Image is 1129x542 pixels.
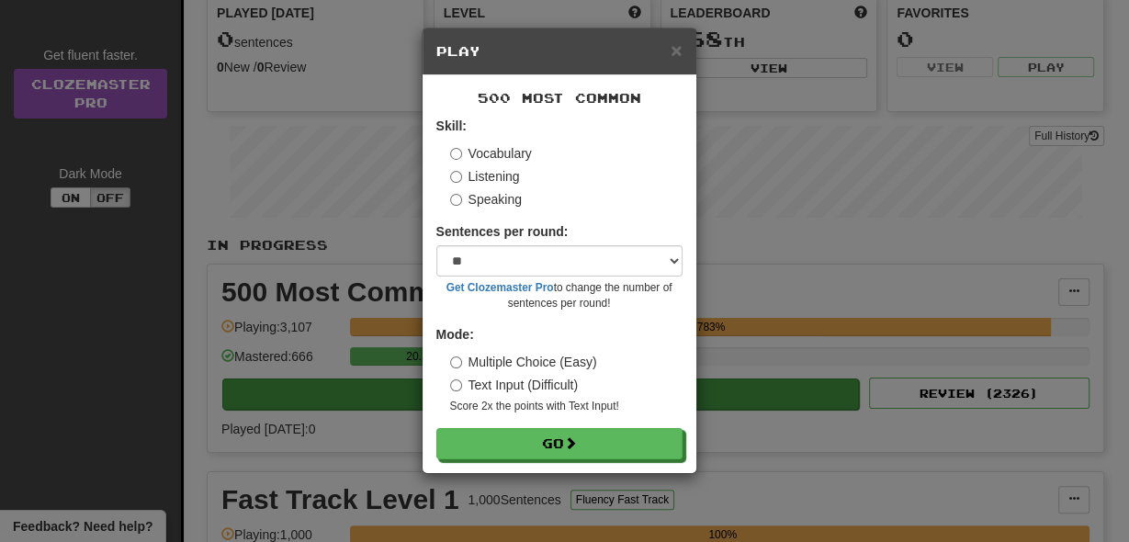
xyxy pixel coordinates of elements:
[436,222,569,241] label: Sentences per round:
[450,356,462,368] input: Multiple Choice (Easy)
[450,376,579,394] label: Text Input (Difficult)
[436,327,474,342] strong: Mode:
[436,280,683,311] small: to change the number of sentences per round!
[450,399,683,414] small: Score 2x the points with Text Input !
[436,42,683,61] h5: Play
[436,119,467,133] strong: Skill:
[671,40,682,60] button: Close
[671,40,682,61] span: ×
[436,428,683,459] button: Go
[450,379,462,391] input: Text Input (Difficult)
[450,144,532,163] label: Vocabulary
[450,171,462,183] input: Listening
[450,167,520,186] label: Listening
[450,148,462,160] input: Vocabulary
[450,353,597,371] label: Multiple Choice (Easy)
[450,194,462,206] input: Speaking
[446,281,554,294] a: Get Clozemaster Pro
[450,190,522,209] label: Speaking
[478,90,641,106] span: 500 Most Common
